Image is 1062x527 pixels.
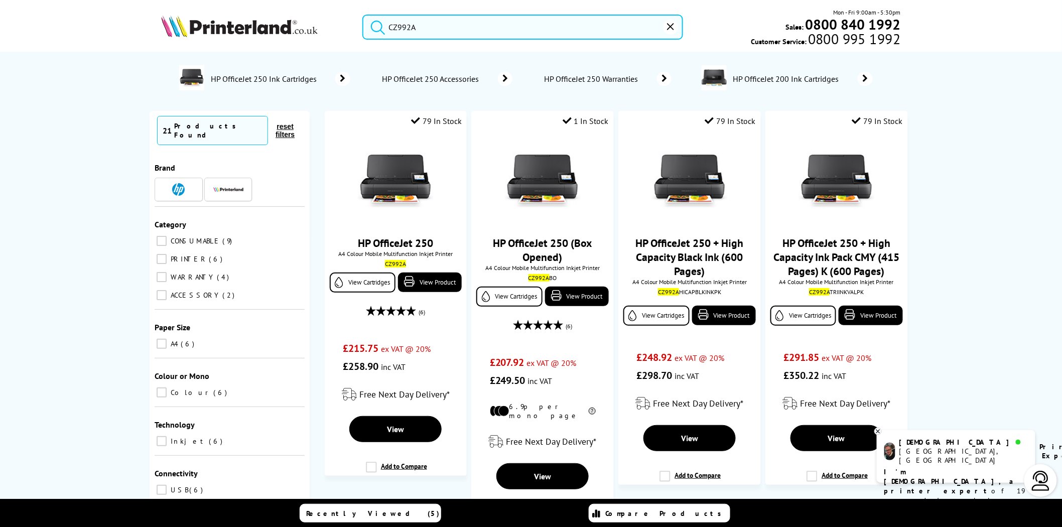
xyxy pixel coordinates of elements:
input: Colour 6 [157,387,167,398]
div: modal_delivery [623,389,755,418]
img: HP-Officejet250-MobilePrinter-Front-Small.jpg [358,144,433,219]
mark: CZ992A [809,288,830,296]
label: Add to Compare [366,462,427,481]
a: View [496,463,589,489]
span: inc VAT [822,371,846,381]
span: 6 [209,437,225,446]
span: PRINTER [168,254,208,263]
a: HP OfficeJet 250 + High Capacity Ink Pack CMY (415 Pages) K (600 Pages) [773,236,899,278]
span: Inkjet [168,437,208,446]
span: ex VAT @ 20% [822,353,871,363]
span: Paper Size [155,322,190,332]
input: ACCESSORY 2 [157,290,167,300]
label: Add to Compare [659,471,721,490]
mark: CZ992A [528,274,550,282]
a: View Product [398,273,462,292]
input: PRINTER 6 [157,254,167,264]
span: 0800 995 1992 [807,34,900,44]
span: A4 [168,339,180,348]
input: Search product or brand [362,15,683,40]
div: 79 In Stock [852,116,903,126]
a: View Cartridges [770,306,836,326]
a: HP OfficeJet 250 Warranties [543,72,672,86]
span: Free Next Day Delivery* [800,398,890,409]
span: £258.90 [343,360,378,373]
a: HP OfficeJet 250 + High Capacity Black Ink (600 Pages) [635,236,743,278]
span: A4 Colour Mobile Multifunction Inkjet Printer [476,264,608,272]
span: Sales: [786,22,804,32]
div: [DEMOGRAPHIC_DATA] [899,438,1027,447]
img: Printerland Logo [161,15,318,37]
mark: CZ992A [658,288,679,296]
span: ex VAT @ 20% [527,358,577,368]
span: CONSUMABLE [168,236,221,245]
span: 21 [163,125,172,136]
span: 2 [222,291,237,300]
span: 4 [217,273,231,282]
li: 6.9p per mono page [490,402,596,420]
span: Customer Service: [751,34,900,46]
div: TRIINKVALPK [773,288,900,296]
span: 6 [189,485,205,494]
span: inc VAT [528,376,553,386]
input: A4 6 [157,339,167,349]
input: WARRANTY 4 [157,272,167,282]
img: user-headset-light.svg [1031,471,1051,491]
span: Free Next Day Delivery* [653,398,743,409]
p: of 19 years! I can help you choose the right product [884,467,1028,524]
a: Compare Products [589,504,730,522]
span: View [387,424,404,434]
span: £249.50 [490,374,525,387]
span: inc VAT [381,362,406,372]
span: Connectivity [155,468,198,478]
a: HP OfficeJet 250 Ink Cartridges [209,65,350,92]
span: WARRANTY [168,273,216,282]
div: modal_delivery [330,380,462,409]
input: CONSUMABLE 9 [157,236,167,246]
label: Add to Compare [807,471,868,490]
span: 6 [209,254,225,263]
img: CZ993A-conspage.jpg [702,65,727,90]
span: Free Next Day Delivery* [359,388,450,400]
span: 6 [213,388,229,397]
a: HP OfficeJet 200 Ink Cartridges [732,65,873,92]
span: HP OfficeJet 250 Warranties [543,74,642,84]
span: Technology [155,420,195,430]
span: HP OfficeJet 200 Ink Cartridges [732,74,843,84]
img: HP-Officejet250-MobilePrinter-Front-Small1.jpg [652,144,727,219]
span: (6) [566,317,572,336]
a: HP OfficeJet 250 (Box Opened) [493,236,592,264]
span: Mon - Fri 9:00am - 5:30pm [834,8,901,17]
a: View Cartridges [623,306,689,326]
img: HP [172,183,185,196]
span: ex VAT @ 20% [381,344,431,354]
span: A4 Colour Mobile Multifunction Inkjet Printer [330,250,462,257]
a: HP OfficeJet 250 [358,236,433,250]
span: £350.22 [783,369,819,382]
span: inc VAT [675,371,700,381]
b: I'm [DEMOGRAPHIC_DATA], a printer expert [884,467,1017,495]
a: View Cartridges [330,273,395,293]
span: £215.75 [343,342,378,355]
span: View [828,433,845,443]
img: HP-Officejet250-MobilePrinter-Front-Small.jpg [505,144,580,219]
a: View [643,425,736,451]
a: View [349,416,442,442]
span: 6 [181,339,197,348]
span: 9 [222,236,234,245]
span: £207.92 [490,356,524,369]
button: reset filters [268,122,302,139]
span: View [681,433,698,443]
input: Inkjet 6 [157,436,167,446]
span: HP OfficeJet 250 Ink Cartridges [209,74,320,84]
div: BO [479,274,606,282]
img: Printerland [213,187,243,192]
a: View Cartridges [476,287,542,307]
div: modal_delivery [770,389,902,418]
span: ACCESSORY [168,291,221,300]
div: Products Found [174,121,262,140]
a: View [790,425,883,451]
span: Recently Viewed (5) [306,509,440,518]
a: HP OfficeJet 250 Accessories [380,72,512,86]
div: modal_delivery [476,428,608,456]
